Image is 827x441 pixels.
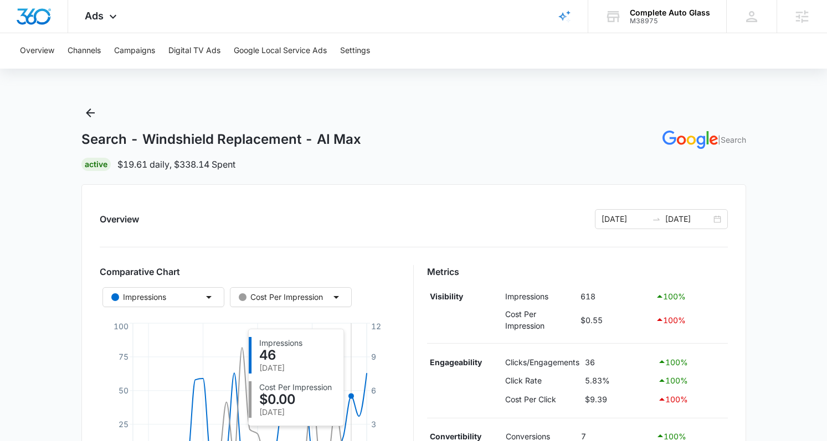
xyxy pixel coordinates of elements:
[630,8,710,17] div: account name
[20,33,54,69] button: Overview
[85,10,104,22] span: Ads
[340,33,370,69] button: Settings
[68,33,101,69] button: Channels
[114,33,155,69] button: Campaigns
[234,33,327,69] button: Google Local Service Ads
[168,33,220,69] button: Digital TV Ads
[630,17,710,25] div: account id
